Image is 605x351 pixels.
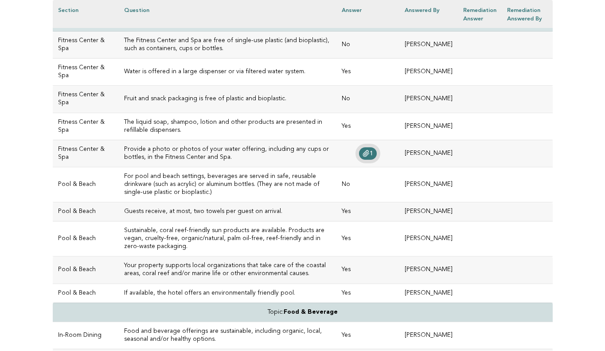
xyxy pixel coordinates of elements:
td: No [336,167,399,202]
td: Yes [336,113,399,140]
td: Fitness Center & Spa [53,86,119,113]
td: Yes [336,221,399,256]
td: Fitness Center & Spa [53,32,119,59]
h3: Fruit and snack packaging is free of plastic and bioplastic. [124,95,332,103]
td: Fitness Center & Spa [53,140,119,167]
td: Pool & Beach [53,221,119,256]
td: No [336,86,399,113]
td: [PERSON_NAME] [399,167,458,202]
td: Pool & Beach [53,202,119,221]
td: Yes [336,284,399,303]
td: [PERSON_NAME] [399,221,458,256]
td: Fitness Center & Spa [53,113,119,140]
h3: For pool and beach settings, beverages are served in safe, reusable drinkware (such as acrylic) o... [124,173,332,197]
a: 1 [359,147,377,160]
td: Yes [336,322,399,349]
h3: The liquid soap, shampoo, lotion and other products are presented in refillable dispensers. [124,118,332,134]
td: Pool & Beach [53,167,119,202]
td: [PERSON_NAME] [399,140,458,167]
td: Pool & Beach [53,256,119,284]
td: [PERSON_NAME] [399,256,458,284]
td: Fitness Center & Spa [53,59,119,86]
h3: The Fitness Center and Spa are free of single-use plastic (and bioplastic), such as containers, c... [124,37,332,53]
td: [PERSON_NAME] [399,113,458,140]
h3: Guests receive, at most, two towels per guest on arrival. [124,208,332,216]
td: [PERSON_NAME] [399,322,458,349]
td: Yes [336,256,399,284]
td: [PERSON_NAME] [399,32,458,59]
td: [PERSON_NAME] [399,59,458,86]
td: [PERSON_NAME] [399,202,458,221]
td: Pool & Beach [53,284,119,303]
td: [PERSON_NAME] [399,284,458,303]
h3: Your property supports local organizations that take care of the coastal areas, coral reef and/or... [124,262,332,278]
td: Yes [336,59,399,86]
td: In-Room Dining [53,322,119,349]
td: Topic: [53,303,553,322]
span: 1 [370,150,373,157]
h3: Provide a photo or photos of your water offering, including any cups or bottles, in the Fitness C... [124,146,332,162]
h3: Food and beverage offerings are sustainable, including organic, local, seasonal and/or healthy op... [124,327,332,343]
td: [PERSON_NAME] [399,86,458,113]
h3: Water is offered in a large dispenser or via filtered water system. [124,68,332,76]
h3: If available, the hotel offers an environmentally friendly pool. [124,289,332,297]
td: Yes [336,202,399,221]
h3: Sustainable, coral reef-friendly sun products are available. Products are vegan, cruelty-free, or... [124,227,332,251]
td: No [336,32,399,59]
strong: Food & Beverage [284,309,338,315]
